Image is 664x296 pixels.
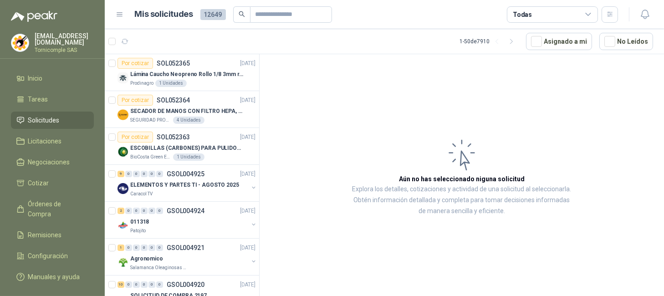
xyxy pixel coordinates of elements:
p: SECADOR DE MANOS CON FILTRO HEPA, SECADO RAPIDO [130,107,244,116]
div: 0 [156,281,163,288]
div: 0 [141,281,148,288]
div: 0 [133,208,140,214]
img: Logo peakr [11,11,57,22]
p: Salamanca Oleaginosas SAS [130,264,188,271]
p: Tornicomple SAS [35,47,94,53]
div: 0 [141,245,148,251]
p: SEGURIDAD PROVISER LTDA [130,117,171,124]
p: Explora los detalles, cotizaciones y actividad de una solicitud al seleccionarla. Obtén informaci... [351,184,573,217]
span: Negociaciones [28,157,70,167]
div: Por cotizar [117,58,153,69]
p: [EMAIL_ADDRESS][DOMAIN_NAME] [35,33,94,46]
img: Company Logo [117,146,128,157]
div: 4 Unidades [173,117,204,124]
p: Prodinagro [130,80,153,87]
a: Cotizar [11,174,94,192]
a: Negociaciones [11,153,94,171]
p: [DATE] [240,59,255,68]
span: Configuración [28,251,68,261]
div: 2 [117,208,124,214]
p: [DATE] [240,170,255,179]
div: 1 Unidades [173,153,204,161]
div: 0 [148,245,155,251]
a: Licitaciones [11,133,94,150]
p: [DATE] [240,207,255,215]
p: GSOL004920 [167,281,204,288]
a: 1 0 0 0 0 0 GSOL004921[DATE] Company LogoAgronomicoSalamanca Oleaginosas SAS [117,242,257,271]
span: Licitaciones [28,136,62,146]
span: Tareas [28,94,48,104]
img: Company Logo [117,72,128,83]
a: Solicitudes [11,112,94,129]
h1: Mis solicitudes [135,8,193,21]
p: GSOL004924 [167,208,204,214]
img: Company Logo [117,109,128,120]
p: Agronomico [130,255,163,263]
div: 0 [125,245,132,251]
div: 1 Unidades [155,80,187,87]
div: 0 [148,208,155,214]
span: Inicio [28,73,43,83]
span: Manuales y ayuda [28,272,80,282]
span: Solicitudes [28,115,60,125]
p: [DATE] [240,133,255,142]
span: Remisiones [28,230,62,240]
a: Tareas [11,91,94,108]
button: Asignado a mi [526,33,592,50]
span: Cotizar [28,178,49,188]
img: Company Logo [117,220,128,231]
p: BioCosta Green Energy S.A.S [130,153,171,161]
div: 10 [117,281,124,288]
p: SOL052364 [157,97,190,103]
div: Por cotizar [117,132,153,143]
a: 2 0 0 0 0 0 GSOL004924[DATE] Company Logo011318Patojito [117,205,257,235]
img: Company Logo [117,183,128,194]
p: Caracol TV [130,190,153,198]
p: ESCOBILLAS (CARBONES) PARA PULIDORA DEWALT [130,144,244,153]
div: Por cotizar [117,95,153,106]
img: Company Logo [117,257,128,268]
a: Configuración [11,247,94,265]
div: 1 [117,245,124,251]
a: Órdenes de Compra [11,195,94,223]
div: 0 [133,245,140,251]
p: [DATE] [240,244,255,252]
div: Todas [513,10,532,20]
div: 0 [156,171,163,177]
a: Manuales y ayuda [11,268,94,286]
div: 9 [117,171,124,177]
a: Remisiones [11,226,94,244]
div: 0 [141,208,148,214]
span: search [239,11,245,17]
div: 0 [125,281,132,288]
p: [DATE] [240,96,255,105]
span: 12649 [200,9,226,20]
div: 0 [156,208,163,214]
div: 0 [141,171,148,177]
a: Inicio [11,70,94,87]
p: GSOL004925 [167,171,204,177]
p: 011318 [130,218,149,226]
a: Por cotizarSOL052365[DATE] Company LogoLámina Caucho Neopreno Rollo 1/8 3mm rollo x 10MProdinagro... [105,54,259,91]
button: No Leídos [599,33,653,50]
div: 0 [148,281,155,288]
p: SOL052365 [157,60,190,66]
div: 0 [156,245,163,251]
h3: Aún no has seleccionado niguna solicitud [399,174,525,184]
div: 0 [125,171,132,177]
div: 0 [148,171,155,177]
div: 1 - 50 de 7910 [460,34,519,49]
div: 0 [125,208,132,214]
a: Por cotizarSOL052363[DATE] Company LogoESCOBILLAS (CARBONES) PARA PULIDORA DEWALTBioCosta Green E... [105,128,259,165]
div: 0 [133,171,140,177]
p: [DATE] [240,281,255,289]
div: 0 [133,281,140,288]
p: SOL052363 [157,134,190,140]
img: Company Logo [11,34,29,51]
p: Patojito [130,227,146,235]
p: Lámina Caucho Neopreno Rollo 1/8 3mm rollo x 10M [130,70,244,79]
a: 9 0 0 0 0 0 GSOL004925[DATE] Company LogoELEMENTOS Y PARTES TI - AGOSTO 2025Caracol TV [117,168,257,198]
p: ELEMENTOS Y PARTES TI - AGOSTO 2025 [130,181,239,189]
span: Órdenes de Compra [28,199,85,219]
p: GSOL004921 [167,245,204,251]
